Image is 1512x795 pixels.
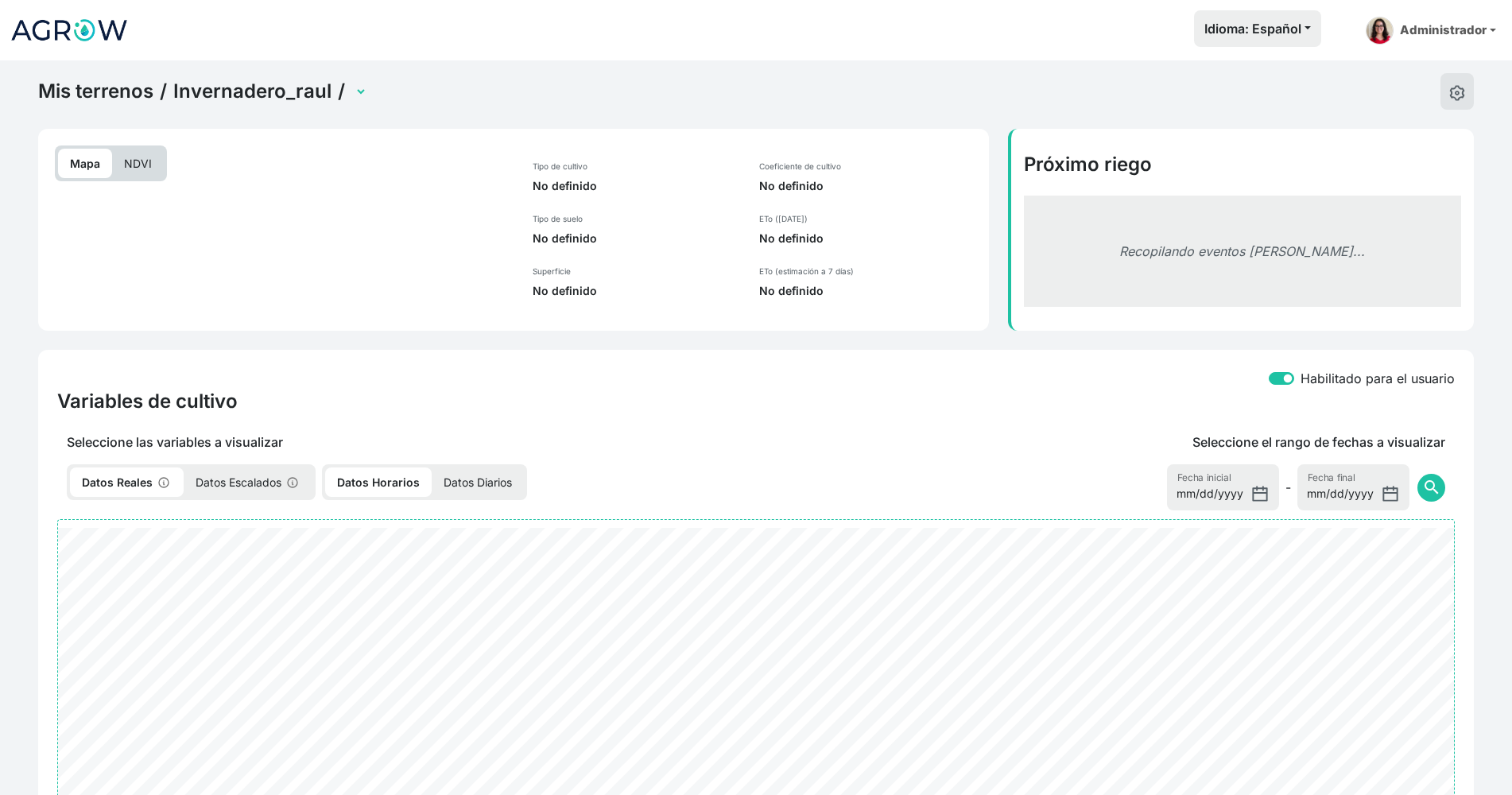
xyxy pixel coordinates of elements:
[759,283,976,299] p: No definido
[759,231,976,246] p: No definido
[1194,10,1321,47] button: Idioma: Español
[160,79,167,103] span: /
[533,213,740,224] p: Tipo de suelo
[57,390,238,413] h4: Variables de cultivo
[184,467,312,497] p: Datos Escalados
[1024,153,1461,176] h4: Próximo riego
[759,178,976,194] p: No definido
[533,231,740,246] p: No definido
[112,149,164,178] p: NDVI
[1301,369,1455,388] label: Habilitado para el usuario
[1449,85,1465,101] img: edit
[38,79,153,103] a: Mis terrenos
[1366,17,1394,45] img: admin-picture
[533,178,740,194] p: No definido
[10,10,129,50] img: Logo
[325,467,432,497] p: Datos Horarios
[759,161,976,172] p: Coeficiente de cultivo
[533,266,740,277] p: Superficie
[759,213,976,224] p: ETo ([DATE])
[1417,474,1445,502] button: search
[57,432,865,452] p: Seleccione las variables a visualizar
[173,79,331,103] a: Invernadero_raul
[1119,243,1365,259] em: Recopilando eventos [PERSON_NAME]...
[351,79,367,104] select: Terrain Selector
[1422,478,1441,497] span: search
[533,161,740,172] p: Tipo de cultivo
[1359,10,1502,51] a: Administrador
[58,149,112,178] p: Mapa
[70,467,184,497] p: Datos Reales
[759,266,976,277] p: ETo (estimación a 7 días)
[1192,432,1445,452] p: Seleccione el rango de fechas a visualizar
[338,79,345,103] span: /
[533,283,740,299] p: No definido
[432,467,524,497] p: Datos Diarios
[1285,478,1291,497] span: -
